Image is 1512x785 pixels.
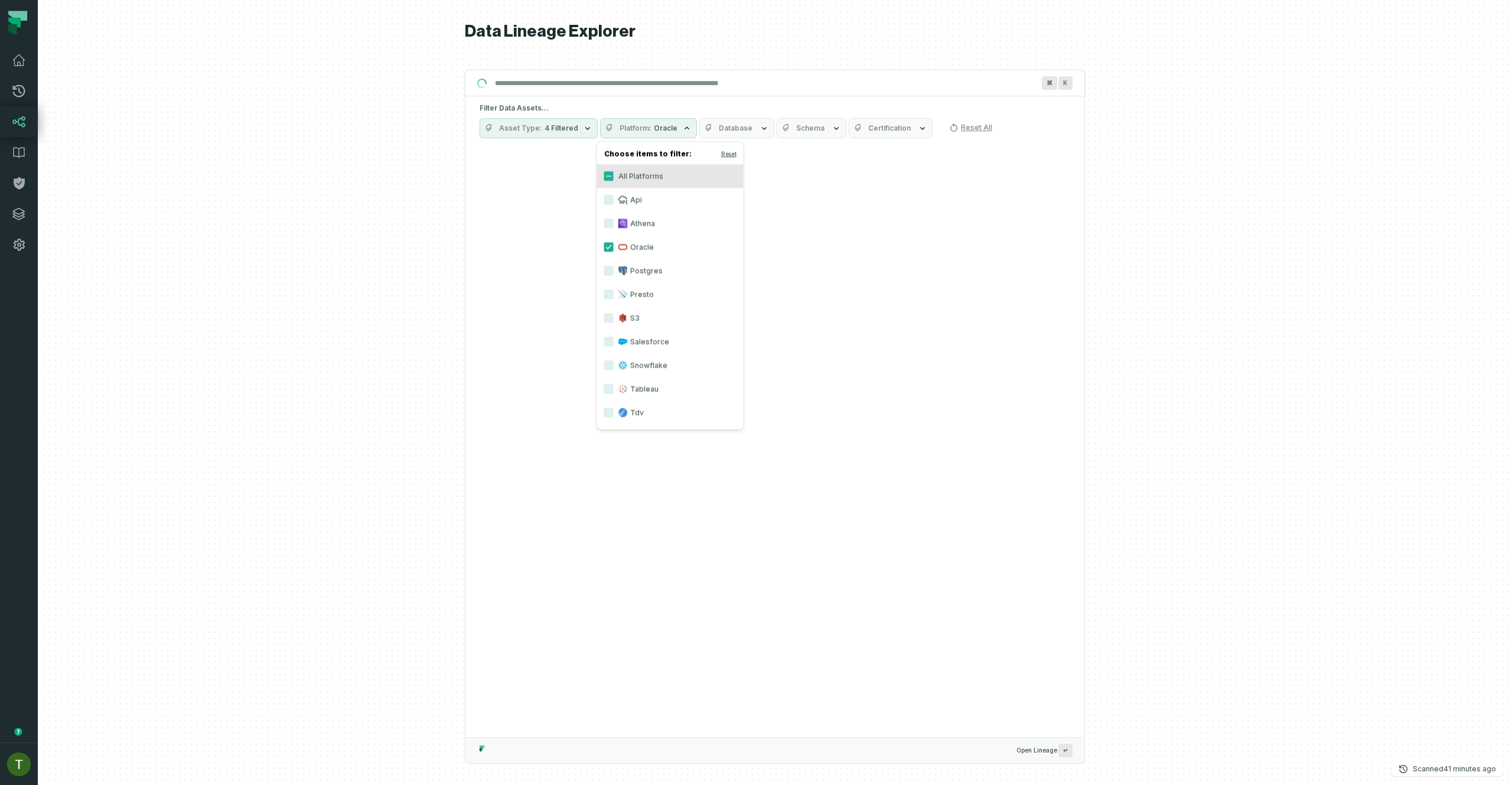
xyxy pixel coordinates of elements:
label: Snowflake [597,353,744,377]
label: Oracle [597,235,744,259]
button: All Platforms [604,171,614,181]
button: Schema [777,118,846,138]
label: Tableau [597,377,744,401]
span: Press ↵ to add a new Data Asset to the graph [1058,744,1073,757]
button: Tdv [604,408,614,417]
span: Platform [620,124,651,133]
span: Press ⌘ + K to focus the search bar [1058,76,1073,90]
h1: Data Lineage Explorer [465,21,1085,42]
button: PlatformOracle [600,118,697,138]
span: Certification [868,124,911,133]
button: S3 [604,313,614,323]
span: Press ⌘ + K to focus the search bar [1042,76,1057,90]
button: Postgres [604,266,614,275]
button: Presto [604,290,614,299]
label: Presto [597,283,744,306]
img: avatar of Tomer Galun [7,752,31,776]
button: Certification [849,118,933,138]
button: Tableau [604,384,614,394]
button: Reset All [944,118,997,137]
label: Tdv [597,401,744,424]
button: Snowflake [604,361,614,370]
label: All Platforms [597,164,744,188]
div: Suggestions [465,145,1084,737]
button: Asset Type4 Filtered [480,118,598,138]
h4: Choose items to filter: [597,147,744,164]
label: Postgres [597,259,744,283]
div: Tooltip anchor [13,726,24,737]
span: Open Lineage [1016,744,1073,757]
p: Scanned [1413,763,1496,775]
span: Asset Type [499,124,542,133]
label: Athena [597,212,744,235]
label: Salesforce [597,330,744,353]
span: Oracle [654,124,677,133]
button: Database [699,118,774,138]
button: Api [604,195,614,205]
label: Api [597,188,744,212]
button: Reset [721,149,737,158]
button: Salesforce [604,337,614,346]
label: S3 [597,306,744,330]
span: 4 Filtered [545,124,578,133]
relative-time: Sep 8, 2025, 4:01 PM GMT+3 [1443,764,1496,773]
button: Athena [604,219,614,228]
span: Schema [796,124,825,133]
button: Oracle [604,242,614,252]
span: Database [719,124,752,133]
h5: Filter Data Assets... [480,103,1070,113]
button: Scanned[DATE] 4:01:37 PM [1392,762,1503,776]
